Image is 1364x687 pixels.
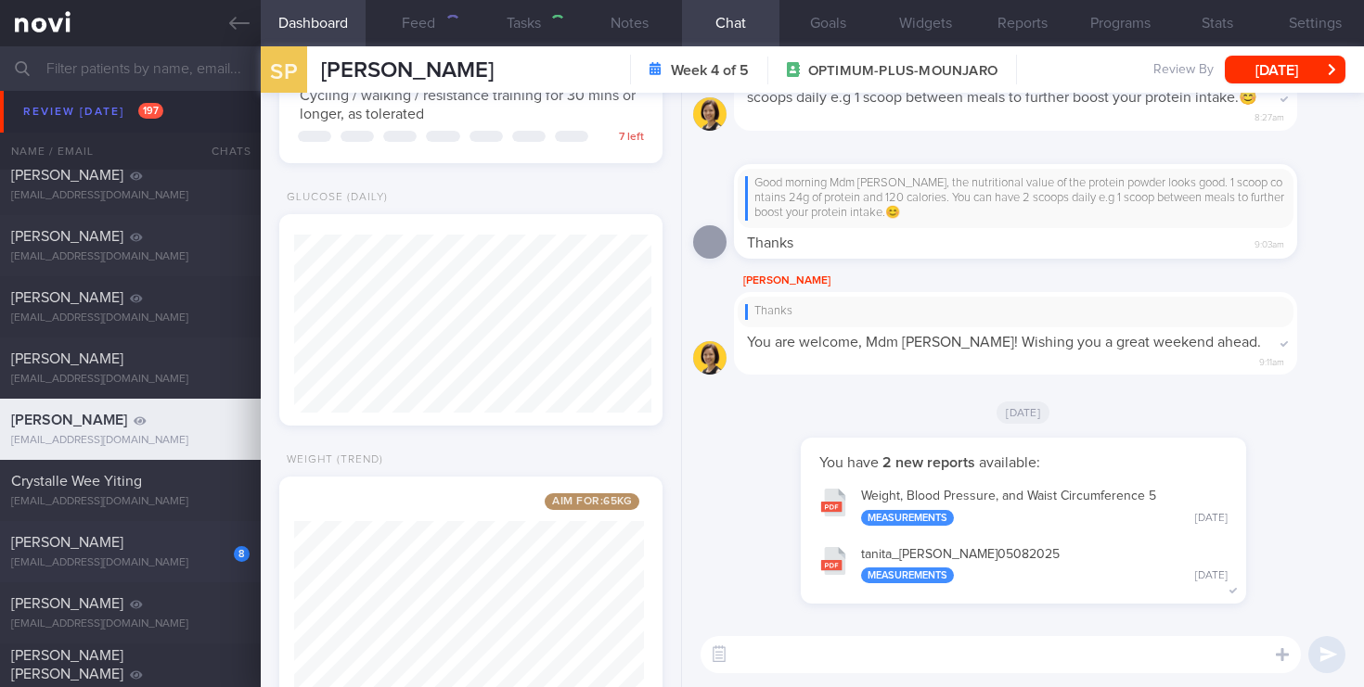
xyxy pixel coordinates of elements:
strong: Week 4 of 5 [671,61,749,80]
div: Measurements [861,510,954,526]
button: [DATE] [1225,56,1345,83]
span: [PERSON_NAME] [11,535,123,550]
span: You are welcome, Mdm [PERSON_NAME]! Wishing you a great weekend ahead. [747,335,1261,350]
div: [EMAIL_ADDRESS][DOMAIN_NAME] [11,189,250,203]
span: [DATE] [997,401,1049,424]
div: [EMAIL_ADDRESS][DOMAIN_NAME] [11,312,250,325]
div: [EMAIL_ADDRESS][DOMAIN_NAME] [11,556,250,570]
button: Weight, Blood Pressure, and Waist Circumference 5 Measurements [DATE] [810,477,1237,535]
div: [EMAIL_ADDRESS][DOMAIN_NAME] [11,250,250,264]
div: Thanks [745,304,1286,319]
span: OPTIMUM-PLUS-MOUNJARO [808,62,997,81]
div: Measurements [861,567,954,583]
div: [PERSON_NAME] [734,270,1353,292]
div: Glucose (Daily) [279,191,388,205]
span: Aim for: 65 kg [545,493,639,510]
div: [EMAIL_ADDRESS][DOMAIN_NAME] [11,373,250,387]
span: 9:03am [1255,234,1284,251]
div: [EMAIL_ADDRESS][DOMAIN_NAME] [11,137,250,151]
button: tanita_[PERSON_NAME]05082025 Measurements [DATE] [810,535,1237,593]
span: [PERSON_NAME] [11,596,123,611]
span: Review By [1153,62,1214,79]
div: Weight (Trend) [279,453,383,467]
span: Thanks [747,235,793,250]
div: [EMAIL_ADDRESS][DOMAIN_NAME] [11,617,250,631]
span: [PERSON_NAME] [11,290,123,305]
span: [PERSON_NAME] [PERSON_NAME] [11,97,123,131]
div: 8 [234,546,250,562]
p: You have available: [819,453,1228,472]
span: [PERSON_NAME] [PERSON_NAME] [11,648,123,681]
div: [DATE] [1195,569,1228,583]
span: 8:27am [1255,107,1284,124]
div: Weight, Blood Pressure, and Waist Circumference 5 [861,489,1228,526]
div: 7 left [598,131,644,145]
div: Good morning Mdm [PERSON_NAME], the nutritional value of the protein powder looks good. 1 scoop c... [745,176,1286,222]
div: [DATE] [1195,512,1228,526]
span: [PERSON_NAME] [11,413,127,427]
div: [EMAIL_ADDRESS][DOMAIN_NAME] [11,434,250,448]
span: [PERSON_NAME] [11,351,123,366]
div: [EMAIL_ADDRESS][DOMAIN_NAME] [11,495,250,509]
span: Crystalle Wee Yiting [11,474,142,489]
div: tanita_ [PERSON_NAME] 05082025 [861,547,1228,584]
span: Cycling / walking / resistance training for 30 mins or longer, as tolerated [300,88,636,121]
span: [PERSON_NAME] [11,229,123,244]
span: 9:11am [1259,351,1284,369]
span: [PERSON_NAME] [11,168,123,183]
strong: 2 new reports [879,455,979,470]
div: SP [249,35,318,107]
span: [PERSON_NAME] [321,59,494,82]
